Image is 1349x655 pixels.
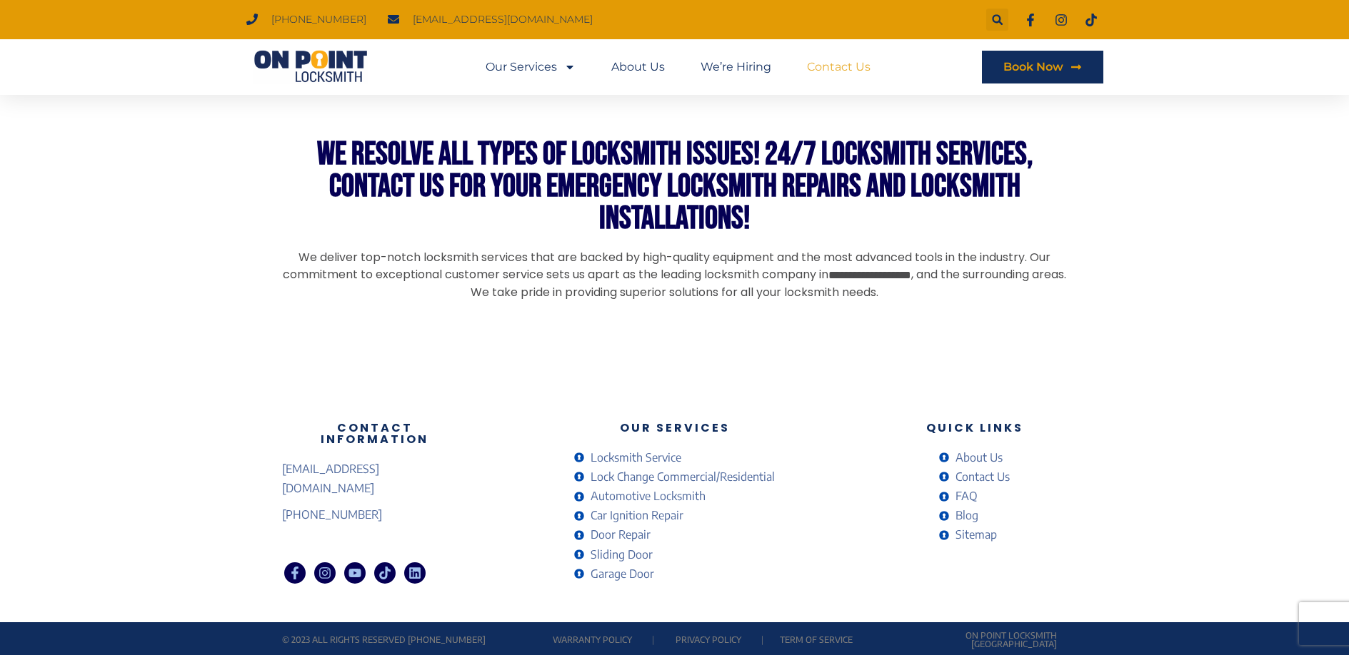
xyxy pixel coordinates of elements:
[409,10,593,29] span: [EMAIL_ADDRESS][DOMAIN_NAME]
[268,10,366,29] span: [PHONE_NUMBER]
[939,525,1010,544] a: Sitemap
[553,634,632,645] a: Warranty Policy
[587,448,681,467] span: Locksmith Service
[574,467,775,487] a: Lock Change Commercial/Residential
[587,545,653,564] span: Sliding Door
[574,506,775,525] a: Car Ignition Repair
[486,51,576,83] a: Our Services
[676,634,741,645] a: Privacy Policy
[611,51,665,83] a: About Us
[701,51,771,83] a: We’re Hiring
[587,506,683,525] span: Car Ignition Repair
[574,525,775,544] a: Door Repair
[282,422,468,445] h3: Contact Information
[780,634,853,645] a: Term of service
[282,249,1068,301] p: We deliver top-notch locksmith services that are backed by high-quality equipment and the most ad...
[888,631,1057,649] p: On Point Locksmith [GEOGRAPHIC_DATA]
[482,422,868,434] h3: Our Services
[587,564,654,584] span: Garage Door
[939,487,1010,506] a: FAQ
[952,525,997,544] span: Sitemap
[1003,61,1063,73] span: Book Now
[759,636,766,644] p: |
[574,448,775,467] a: Locksmith Service
[282,636,537,644] p: © 2023 All rights reserved [PHONE_NUMBER]
[952,467,1010,487] span: Contact Us
[574,487,775,506] a: Automotive Locksmith
[587,487,706,506] span: Automotive Locksmith
[939,467,1010,487] a: Contact Us
[882,422,1068,434] h3: Quick Links
[952,487,978,506] span: FAQ
[282,505,468,524] a: [PHONE_NUMBER]
[648,636,658,644] p: |
[952,448,1003,467] span: About Us
[939,448,1010,467] a: About Us
[282,138,1068,235] h2: We Resolve All Types of Locksmith Issues! 24/7 Locksmith Services, Contact Us For Your Emergency ...
[282,459,468,498] a: [EMAIL_ADDRESS][DOMAIN_NAME]
[486,51,871,83] nav: Menu
[282,505,382,524] span: [PHONE_NUMBER]
[939,506,1010,525] a: Blog
[982,51,1103,83] a: Book Now
[986,9,1008,31] div: Search
[587,467,775,487] span: Lock Change Commercial/Residential
[574,545,775,564] a: Sliding Door
[952,506,978,525] span: Blog
[807,51,871,83] a: Contact Us
[587,525,651,544] span: Door Repair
